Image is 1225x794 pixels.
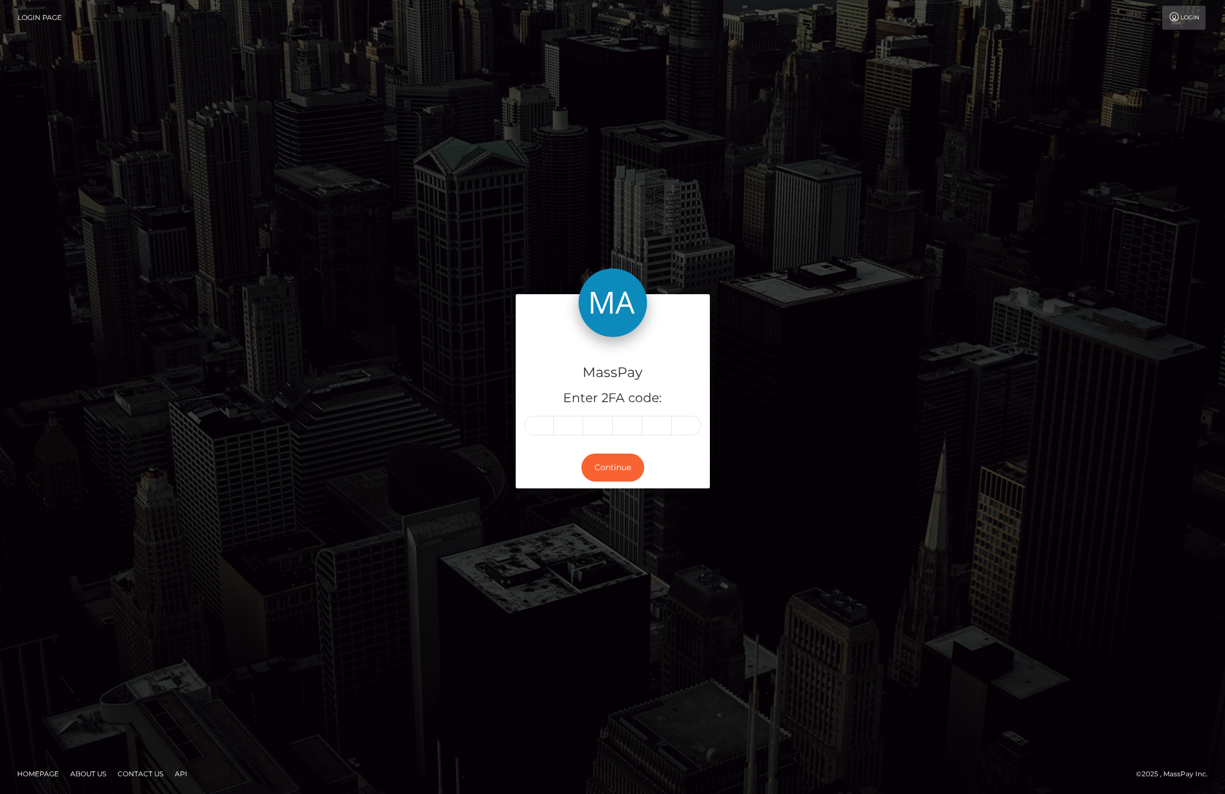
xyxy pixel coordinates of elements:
[524,363,701,383] h4: MassPay
[579,268,647,337] img: MassPay
[113,765,168,783] a: Contact Us
[1136,768,1216,780] div: © 2025 , MassPay Inc.
[524,390,701,407] h5: Enter 2FA code:
[18,6,62,30] a: Login Page
[66,765,111,783] a: About Us
[13,765,63,783] a: Homepage
[1162,6,1206,30] a: Login
[581,454,644,482] button: Continue
[170,765,192,783] a: API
